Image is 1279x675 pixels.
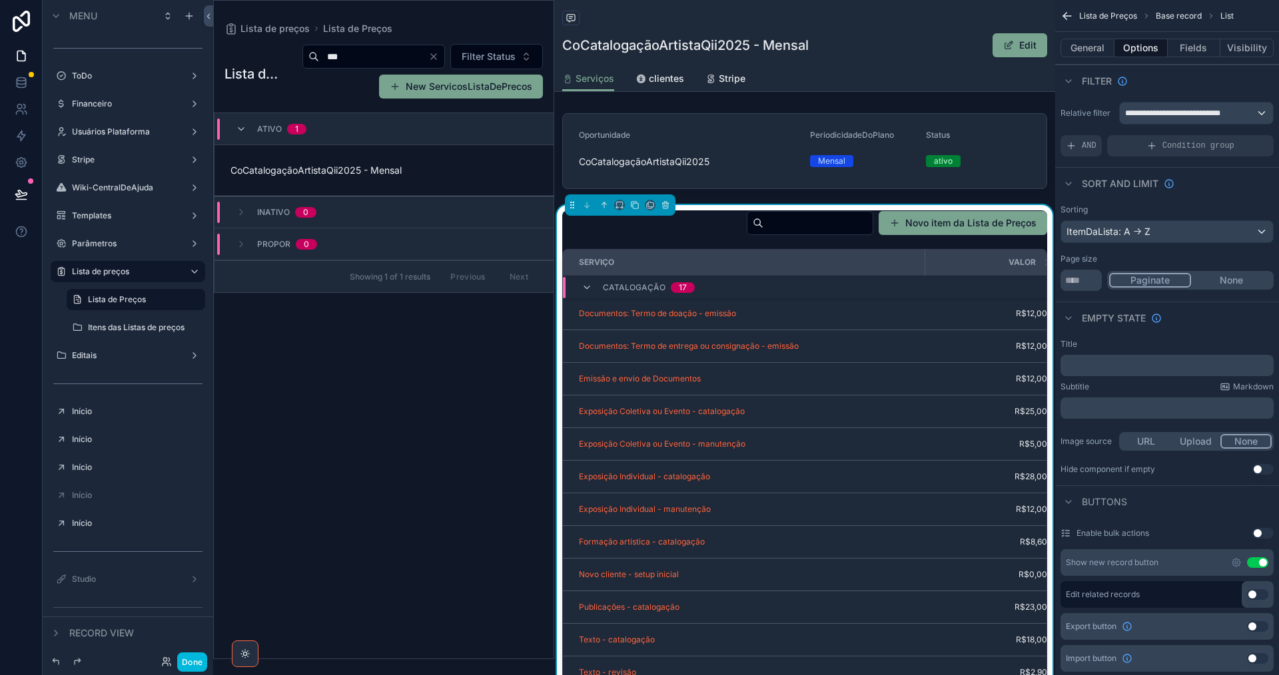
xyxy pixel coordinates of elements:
[579,504,711,515] a: Exposição Individual - manutenção
[603,282,665,293] span: Catalogação
[933,531,1053,553] a: R$8,60
[1061,397,1274,419] div: scrollable content
[579,373,701,384] a: Emissão e envio de Documentos
[1061,204,1088,215] label: Sorting
[933,629,1053,650] a: R$18,00
[1079,11,1137,21] span: Lista de Preços
[1171,434,1221,449] button: Upload
[933,303,1053,324] a: R$12,00
[88,294,197,305] label: Lista de Preços
[1191,273,1272,288] button: None
[679,282,687,293] div: 17
[562,67,614,92] a: Serviços
[1109,273,1191,288] button: Paginate
[1061,464,1155,475] div: Hide component if empty
[1156,11,1202,21] span: Base record
[1061,220,1274,243] button: ItemDaLista: A -> Z
[69,9,97,23] span: Menu
[1061,355,1274,376] div: scrollable content
[1114,39,1168,57] button: Options
[579,634,917,645] a: Texto - catalogação
[579,308,736,319] span: Documentos: Termo de doação - emissão
[1066,589,1140,600] label: Edit related records
[579,537,917,547] a: Formação artística - catalogação
[72,126,179,137] label: Usuários Plataforma
[719,72,745,85] span: Stripe
[579,537,705,547] span: Formação artística - catalogação
[450,44,543,69] button: Select Button
[72,434,197,445] label: Início
[1220,11,1234,21] span: List
[1061,39,1114,57] button: General
[579,341,799,351] span: Documentos: Termo de entrega ou consignação - emissão
[72,71,179,81] label: ToDo
[1121,434,1171,449] button: URL
[72,350,179,361] label: Editais
[879,211,1047,235] button: Novo item da Lista de Preços
[1061,221,1273,242] div: ItemDaLista: A -> Z
[72,574,179,584] label: Studio
[579,308,917,319] a: Documentos: Termo de doação - emissão
[257,239,290,250] span: propor
[938,569,1047,580] span: R$0,00
[579,569,917,580] a: Novo cliente - setup inicial
[177,652,207,672] button: Done
[1061,254,1097,264] label: Page size
[993,33,1047,57] button: Edit
[379,75,543,99] a: New ServicosListaDePrecos
[72,462,197,473] a: Início
[579,504,917,515] a: Exposição Individual - manutenção
[933,466,1053,487] a: R$28,00
[938,406,1047,417] span: R$25,00
[1220,39,1274,57] button: Visibility
[257,124,282,134] span: ativo
[1082,75,1112,88] span: Filter
[1061,381,1089,392] label: Subtitle
[938,504,1047,515] span: R$12,00
[579,406,917,417] a: Exposição Coletiva ou Evento - catalogação
[1168,39,1221,57] button: Fields
[562,36,809,55] h1: CoCatalogaçãoArtistaQii2025 - Mensal
[579,406,745,417] a: Exposição Coletiva ou Evento - catalogação
[69,626,134,640] span: Record view
[72,210,179,221] label: Templates
[1220,381,1274,392] a: Markdown
[933,368,1053,389] a: R$12,00
[933,499,1053,520] a: R$12,00
[938,471,1047,482] span: R$28,00
[938,602,1047,612] span: R$23,00
[1066,653,1116,664] span: Import button
[579,602,679,612] span: Publicações - catalogação
[933,564,1053,585] a: R$0,00
[579,634,655,645] span: Texto - catalogação
[1082,495,1127,509] span: Buttons
[1061,108,1114,118] label: Relative filter
[88,322,197,333] label: Itens das Listas de preços
[72,154,179,165] label: Stripe
[72,518,197,529] label: Início
[579,569,679,580] a: Novo cliente - setup inicial
[304,239,309,250] div: 0
[649,72,684,85] span: clientes
[72,99,179,109] label: Financeiro
[579,439,745,449] a: Exposição Coletiva ou Evento - manutenção
[72,266,179,277] label: Lista de preços
[933,401,1053,422] a: R$25,00
[576,72,614,85] span: Serviços
[462,50,516,63] span: Filter Status
[938,439,1047,449] span: R$5,00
